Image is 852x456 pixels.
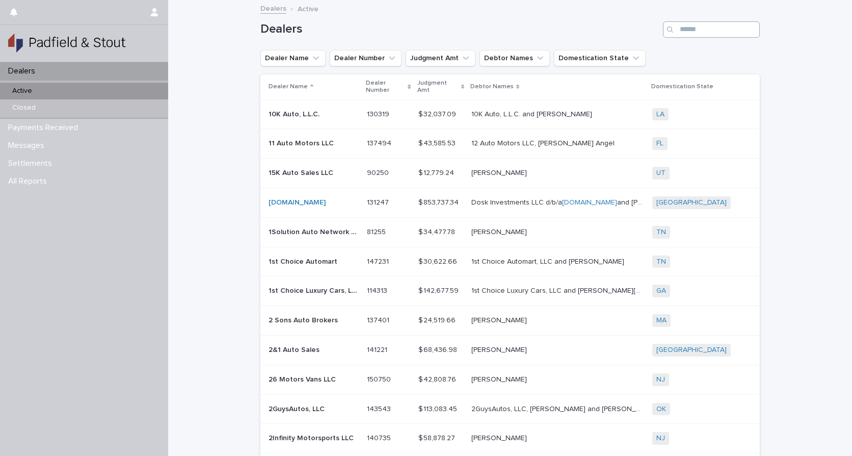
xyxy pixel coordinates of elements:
p: 143543 [367,403,393,414]
p: $ 34,477.78 [418,226,457,237]
p: 90250 [367,167,391,178]
p: Dealer Number [366,78,405,96]
p: $ 142,677.59 [418,285,461,295]
p: All Reports [4,176,55,186]
p: 2Infinity Motorsports LLC [269,432,356,443]
tr: 15K Auto Sales LLC15K Auto Sales LLC 9025090250 $ 12,779.24$ 12,779.24 [PERSON_NAME][PERSON_NAME] UT [260,159,760,188]
p: 26 Motors Vans LLC [269,373,338,384]
p: 150750 [367,373,393,384]
p: 10K Auto, L.L.C. [269,108,322,119]
p: $ 68,436.98 [418,344,459,354]
h1: Dealers [260,22,659,37]
a: MA [656,316,667,325]
p: 2GuysAutos, LLC [269,403,327,414]
p: $ 24,519.66 [418,314,458,325]
p: 12 Auto Motors LLC, [PERSON_NAME] Angel [471,137,617,148]
p: $ 42,808.76 [418,373,458,384]
a: OK [656,405,666,414]
p: $ 12,779.24 [418,167,456,178]
a: TN [656,228,666,237]
p: $ 30,622.66 [418,256,459,266]
p: 1st Choice Luxury Cars, LLC and [PERSON_NAME][DEMOGRAPHIC_DATA] [471,285,646,295]
input: Search [663,21,760,38]
tr: 2 Sons Auto Brokers2 Sons Auto Brokers 137401137401 $ 24,519.66$ 24,519.66 [PERSON_NAME][PERSON_N... [260,306,760,336]
button: Dealer Number [330,50,402,66]
a: UT [656,169,665,178]
a: NJ [656,375,665,384]
p: 137494 [367,137,393,148]
p: [PERSON_NAME] [471,373,529,384]
p: $ 32,037.09 [418,108,458,119]
a: [GEOGRAPHIC_DATA] [656,346,727,354]
p: Debtor Names [470,81,514,92]
a: [GEOGRAPHIC_DATA] [656,198,727,207]
tr: 2&1 Auto Sales2&1 Auto Sales 141221141221 $ 68,436.98$ 68,436.98 [PERSON_NAME][PERSON_NAME] [GEOG... [260,335,760,365]
p: 2 Sons Auto Brokers [269,314,340,325]
p: 147231 [367,256,391,266]
tr: 1st Choice Automart1st Choice Automart 147231147231 $ 30,622.66$ 30,622.66 1st Choice Automart, L... [260,247,760,276]
button: Domestication State [554,50,646,66]
p: 114313 [367,285,389,295]
p: 1st Choice Automart [269,256,339,266]
a: [DOMAIN_NAME] [562,199,617,206]
p: $ 43,585.53 [418,137,458,148]
tr: 26 Motors Vans LLC26 Motors Vans LLC 150750150750 $ 42,808.76$ 42,808.76 [PERSON_NAME][PERSON_NAM... [260,365,760,394]
tr: 1st Choice Luxury Cars, LLC1st Choice Luxury Cars, LLC 114313114313 $ 142,677.59$ 142,677.59 1st ... [260,276,760,306]
p: 130319 [367,108,391,119]
p: Dealer Name [269,81,308,92]
a: LA [656,110,664,119]
p: [PERSON_NAME] [471,344,529,354]
p: Domestication State [651,81,713,92]
p: [PERSON_NAME] [471,226,529,237]
p: $ 58,878.27 [418,432,457,443]
button: Dealer Name [260,50,326,66]
p: 81255 [367,226,388,237]
tr: 11 Auto Motors LLC11 Auto Motors LLC 137494137494 $ 43,585.53$ 43,585.53 12 Auto Motors LLC, [PER... [260,129,760,159]
p: 2GuysAutos, LLC, Jordan Macias Ramos and Jesus Alfredo Soto-Parra [471,403,646,414]
p: 1st Choice Luxury Cars, LLC [269,285,361,295]
p: Active [4,87,40,95]
p: 141221 [367,344,389,354]
tr: 1Solution Auto Network LLC1Solution Auto Network LLC 8125581255 $ 34,477.78$ 34,477.78 [PERSON_NA... [260,217,760,247]
p: $ 113,083.45 [418,403,459,414]
button: Judgment Amt [406,50,475,66]
p: [PERSON_NAME] [471,167,529,178]
p: Judgment Amt [417,78,459,96]
a: Dealers [260,2,286,14]
p: $ 853,737.34 [418,196,461,207]
button: Debtor Names [480,50,550,66]
p: 131247 [367,196,391,207]
p: 2&1 Auto Sales [269,344,322,354]
p: Dealers [4,66,43,76]
p: Dosk Investments LLC d/b/a and [PERSON_NAME] [471,196,646,207]
p: 1st Choice Automart, LLC and [PERSON_NAME] [471,256,626,266]
a: GA [656,287,666,295]
p: Active [298,3,318,14]
tr: 10K Auto, L.L.C.10K Auto, L.L.C. 130319130319 $ 32,037.09$ 32,037.09 10K Auto, L.L.C. and [PERSON... [260,99,760,129]
p: [PERSON_NAME] [471,314,529,325]
a: FL [656,139,663,148]
a: [DOMAIN_NAME] [269,199,326,206]
p: Payments Received [4,123,86,133]
tr: 2GuysAutos, LLC2GuysAutos, LLC 143543143543 $ 113,083.45$ 113,083.45 2GuysAutos, LLC, [PERSON_NAM... [260,394,760,424]
p: 140735 [367,432,393,443]
p: 15K Auto Sales LLC [269,167,335,178]
p: Messages [4,141,52,150]
p: Closed [4,104,44,112]
p: Settlements [4,159,60,168]
tr: [DOMAIN_NAME] 131247131247 $ 853,737.34$ 853,737.34 Dosk Investments LLC d/b/a[DOMAIN_NAME]and [P... [260,188,760,217]
p: 10K Auto, L.L.C. and [PERSON_NAME] [471,108,594,119]
a: NJ [656,434,665,443]
p: 137401 [367,314,391,325]
a: TN [656,258,666,266]
img: gSPaZaQw2XYDTaYHK8uQ [8,33,126,54]
tr: 2Infinity Motorsports LLC2Infinity Motorsports LLC 140735140735 $ 58,878.27$ 58,878.27 [PERSON_NA... [260,424,760,453]
p: 11 Auto Motors LLC [269,137,336,148]
p: [PERSON_NAME] [471,432,529,443]
p: 1Solution Auto Network LLC [269,226,361,237]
